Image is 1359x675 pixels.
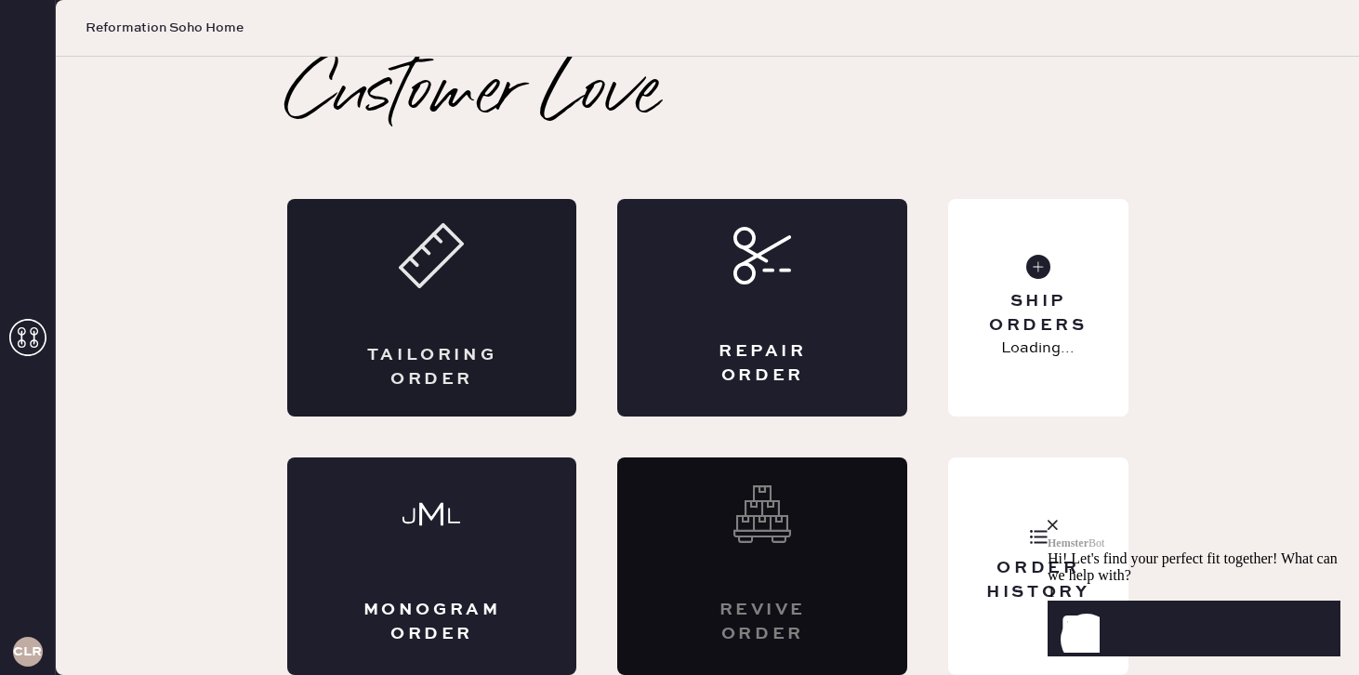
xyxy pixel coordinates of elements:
[692,599,833,645] div: Revive order
[963,290,1113,337] div: Ship Orders
[963,557,1113,603] div: Order History
[1001,337,1075,360] p: Loading...
[692,340,833,387] div: Repair Order
[362,599,503,645] div: Monogram Order
[362,344,503,390] div: Tailoring Order
[86,19,244,37] span: Reformation Soho Home
[1048,417,1354,671] iframe: Front Chat
[13,645,42,658] h3: CLR
[617,457,907,675] div: Interested? Contact us at care@hemster.co
[287,58,660,132] h2: Customer Love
